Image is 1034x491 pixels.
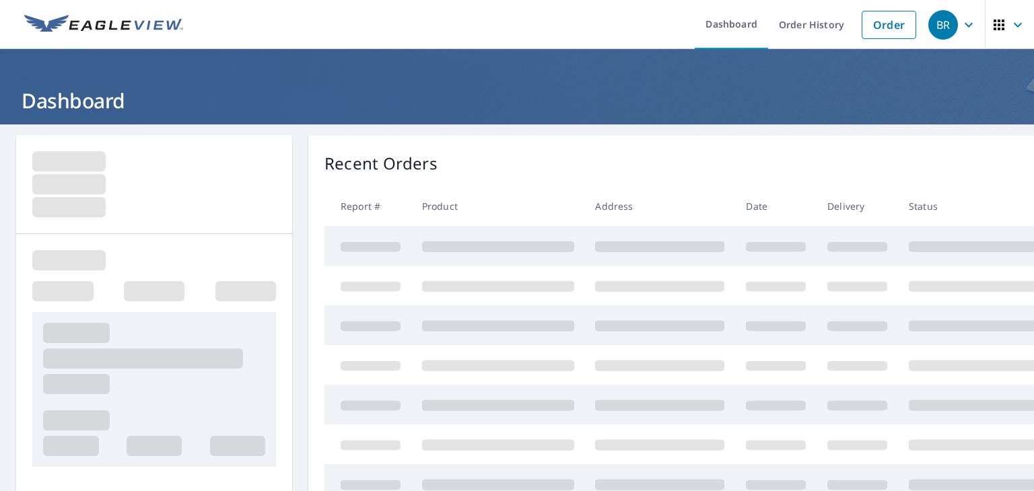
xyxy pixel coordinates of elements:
th: Date [735,186,817,226]
th: Address [584,186,735,226]
div: BR [928,10,958,40]
th: Delivery [817,186,898,226]
th: Report # [324,186,411,226]
img: EV Logo [24,15,183,35]
th: Product [411,186,585,226]
h1: Dashboard [16,87,1018,114]
p: Recent Orders [324,151,438,176]
a: Order [862,11,916,39]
